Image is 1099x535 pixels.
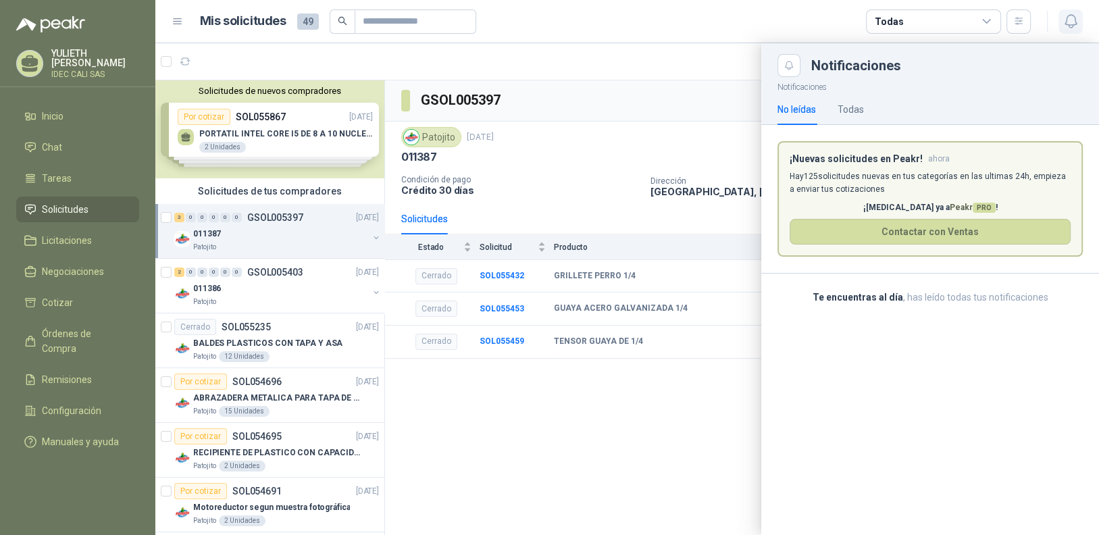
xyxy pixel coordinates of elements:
[790,201,1071,214] p: ¡[MEDICAL_DATA] ya a !
[42,372,92,387] span: Remisiones
[16,103,139,129] a: Inicio
[200,11,286,31] h1: Mis solicitudes
[42,403,101,418] span: Configuración
[297,14,319,30] span: 49
[777,290,1083,305] p: , has leído todas tus notificaciones
[16,165,139,191] a: Tareas
[16,398,139,424] a: Configuración
[761,77,1099,94] p: Notificaciones
[16,197,139,222] a: Solicitudes
[51,70,139,78] p: IDEC CALI SAS
[42,326,126,356] span: Órdenes de Compra
[42,233,92,248] span: Licitaciones
[42,171,72,186] span: Tareas
[875,14,903,29] div: Todas
[42,264,104,279] span: Negociaciones
[16,134,139,160] a: Chat
[42,140,62,155] span: Chat
[973,203,996,213] span: PRO
[777,54,800,77] button: Close
[51,49,139,68] p: YULIETH [PERSON_NAME]
[16,290,139,315] a: Cotizar
[790,170,1071,196] p: Hay 125 solicitudes nuevas en tus categorías en las ultimas 24h, empieza a enviar tus cotizaciones
[338,16,347,26] span: search
[811,59,1083,72] div: Notificaciones
[813,292,903,303] b: Te encuentras al día
[928,153,950,165] span: ahora
[16,367,139,392] a: Remisiones
[16,228,139,253] a: Licitaciones
[950,203,996,212] span: Peakr
[42,434,119,449] span: Manuales y ayuda
[42,109,63,124] span: Inicio
[838,102,864,117] div: Todas
[16,16,85,32] img: Logo peakr
[42,202,88,217] span: Solicitudes
[777,102,816,117] div: No leídas
[16,429,139,455] a: Manuales y ayuda
[790,219,1071,245] button: Contactar con Ventas
[790,153,923,165] h3: ¡Nuevas solicitudes en Peakr!
[42,295,73,310] span: Cotizar
[16,321,139,361] a: Órdenes de Compra
[16,259,139,284] a: Negociaciones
